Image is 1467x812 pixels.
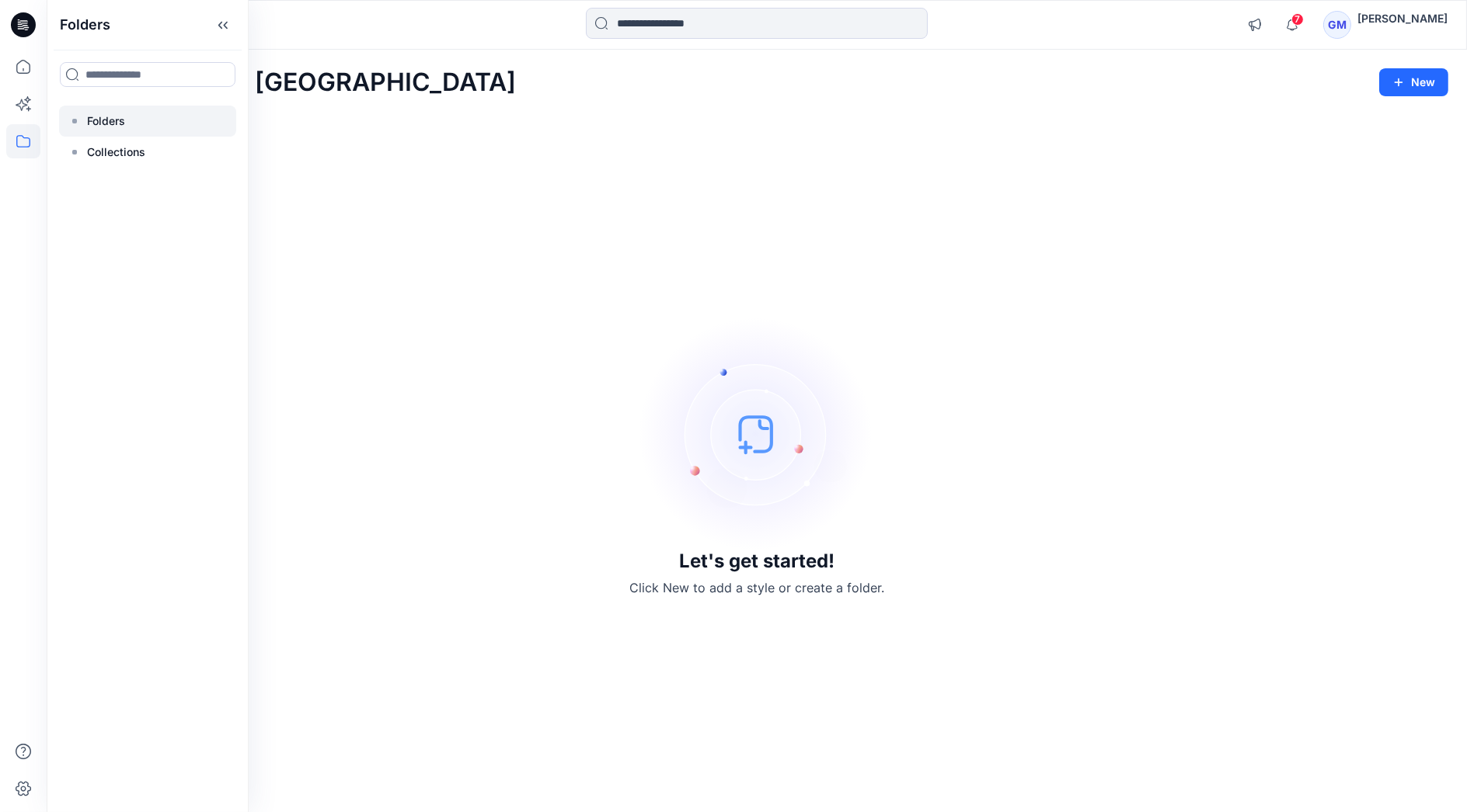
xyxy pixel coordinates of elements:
p: Folders [87,112,125,130]
span: 7 [1291,13,1304,26]
div: GM [1323,11,1351,39]
img: empty-state-image.svg [640,318,873,550]
p: Click New to add a style or create a folder. [629,578,884,597]
h3: Let's get started! [679,550,835,572]
h2: Welcome back, [GEOGRAPHIC_DATA] [65,68,516,97]
div: [PERSON_NAME] [1357,9,1448,28]
button: New [1379,68,1448,96]
p: Collections [87,143,145,161]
